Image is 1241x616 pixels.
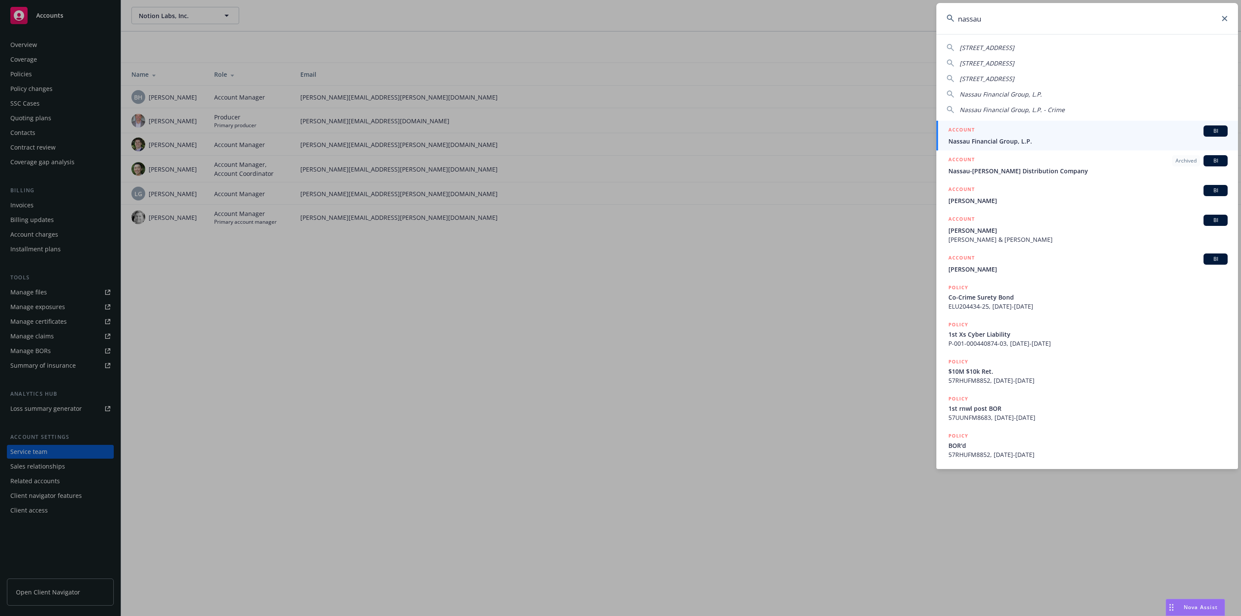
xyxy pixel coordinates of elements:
span: [PERSON_NAME] [948,196,1228,205]
a: ACCOUNTBINassau Financial Group, L.P. [936,121,1238,150]
h5: ACCOUNT [948,155,975,166]
span: Nassau Financial Group, L.P. [960,90,1042,98]
h5: ACCOUNT [948,215,975,225]
a: POLICY1st rnwl post BOR57UUNFM8683, [DATE]-[DATE] [936,390,1238,427]
span: BI [1207,157,1224,165]
span: P-001-000440874-03, [DATE]-[DATE] [948,339,1228,348]
span: 57RHUFM8852, [DATE]-[DATE] [948,450,1228,459]
span: [PERSON_NAME] [948,226,1228,235]
h5: POLICY [948,394,968,403]
h5: ACCOUNT [948,125,975,136]
span: Nassau Financial Group, L.P. - Crime [960,106,1065,114]
a: POLICY$10M $10k Ret.57RHUFM8852, [DATE]-[DATE] [936,353,1238,390]
span: Archived [1176,157,1197,165]
h5: POLICY [948,432,968,440]
input: Search... [936,3,1238,34]
h5: POLICY [948,320,968,329]
span: 57UUNFM8683, [DATE]-[DATE] [948,413,1228,422]
span: BI [1207,127,1224,135]
span: $10M $10k Ret. [948,367,1228,376]
span: BOR'd [948,441,1228,450]
h5: ACCOUNT [948,185,975,195]
span: BI [1207,216,1224,224]
a: ACCOUNTBI[PERSON_NAME][PERSON_NAME] & [PERSON_NAME] [936,210,1238,249]
span: 1st Xs Cyber Liability [948,330,1228,339]
a: ACCOUNTBI[PERSON_NAME] [936,180,1238,210]
span: 57RHUFM8852, [DATE]-[DATE] [948,376,1228,385]
span: BI [1207,187,1224,194]
span: [STREET_ADDRESS] [960,59,1014,67]
div: Drag to move [1166,599,1177,616]
span: [PERSON_NAME] [948,265,1228,274]
span: Nassau Financial Group, L.P. [948,137,1228,146]
h5: ACCOUNT [948,253,975,264]
span: [STREET_ADDRESS] [960,44,1014,52]
span: Nova Assist [1184,603,1218,611]
h5: POLICY [948,283,968,292]
a: POLICYCo-Crime Surety BondELU204434-25, [DATE]-[DATE] [936,278,1238,316]
span: Nassau-[PERSON_NAME] Distribution Company [948,166,1228,175]
span: ELU204434-25, [DATE]-[DATE] [948,302,1228,311]
a: POLICYBOR'd57RHUFM8852, [DATE]-[DATE] [936,427,1238,464]
span: Co-Crime Surety Bond [948,293,1228,302]
a: ACCOUNTArchivedBINassau-[PERSON_NAME] Distribution Company [936,150,1238,180]
span: [STREET_ADDRESS] [960,75,1014,83]
a: POLICY1st Xs Cyber LiabilityP-001-000440874-03, [DATE]-[DATE] [936,316,1238,353]
a: ACCOUNTBI[PERSON_NAME] [936,249,1238,278]
h5: POLICY [948,357,968,366]
span: [PERSON_NAME] & [PERSON_NAME] [948,235,1228,244]
button: Nova Assist [1166,599,1225,616]
span: BI [1207,255,1224,263]
span: 1st rnwl post BOR [948,404,1228,413]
